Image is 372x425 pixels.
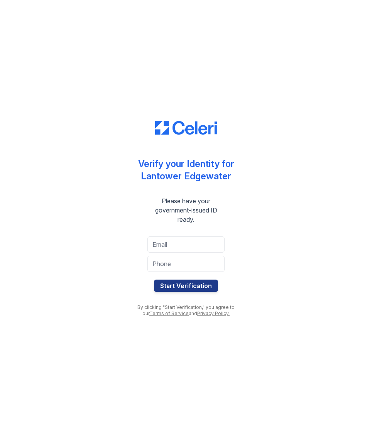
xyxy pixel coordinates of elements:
[155,121,217,135] img: CE_Logo_Blue-a8612792a0a2168367f1c8372b55b34899dd931a85d93a1a3d3e32e68fde9ad4.png
[132,196,240,224] div: Please have your government-issued ID ready.
[154,280,218,292] button: Start Verification
[138,158,234,182] div: Verify your Identity for Lantower Edgewater
[132,304,240,317] div: By clicking "Start Verification," you agree to our and
[197,310,230,316] a: Privacy Policy.
[147,236,225,253] input: Email
[149,310,189,316] a: Terms of Service
[147,256,225,272] input: Phone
